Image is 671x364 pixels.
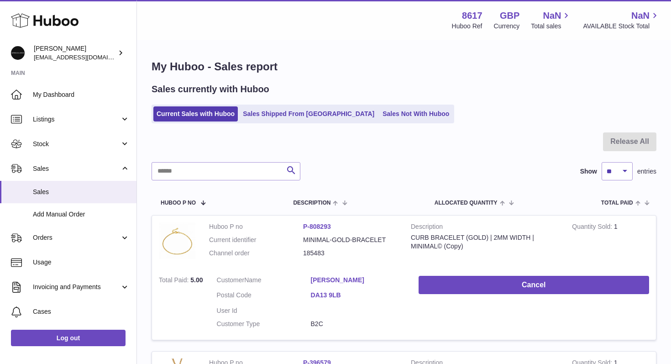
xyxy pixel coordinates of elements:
[379,106,452,121] a: Sales Not With Huboo
[33,115,120,124] span: Listings
[572,223,614,232] strong: Quantity Sold
[531,22,571,31] span: Total sales
[33,140,120,148] span: Stock
[33,164,120,173] span: Sales
[637,167,656,176] span: entries
[217,320,311,328] dt: Customer Type
[153,106,238,121] a: Current Sales with Huboo
[159,276,190,286] strong: Total Paid
[33,90,130,99] span: My Dashboard
[159,222,195,259] img: 86171693486379.jpeg
[152,59,656,74] h1: My Huboo - Sales report
[543,10,561,22] span: NaN
[411,222,558,233] strong: Description
[33,307,130,316] span: Cases
[33,283,120,291] span: Invoicing and Payments
[293,200,330,206] span: Description
[631,10,650,22] span: NaN
[303,223,331,230] a: P-808293
[209,249,303,258] dt: Channel order
[209,236,303,244] dt: Current identifier
[500,10,519,22] strong: GBP
[311,291,405,300] a: DA13 9LB
[33,258,130,267] span: Usage
[190,276,203,284] span: 5.00
[419,276,649,295] button: Cancel
[11,330,126,346] a: Log out
[34,53,134,61] span: [EMAIL_ADDRESS][DOMAIN_NAME]
[33,210,130,219] span: Add Manual Order
[161,200,196,206] span: Huboo P no
[583,22,660,31] span: AVAILABLE Stock Total
[217,276,311,287] dt: Name
[34,44,116,62] div: [PERSON_NAME]
[303,249,397,258] dd: 185483
[33,233,120,242] span: Orders
[462,10,482,22] strong: 8617
[311,276,405,285] a: [PERSON_NAME]
[217,276,245,284] span: Customer
[531,10,571,31] a: NaN Total sales
[580,167,597,176] label: Show
[33,188,130,196] span: Sales
[411,233,558,251] div: CURB BRACELET (GOLD) | 2MM WIDTH | MINIMAL© (Copy)
[240,106,377,121] a: Sales Shipped From [GEOGRAPHIC_DATA]
[311,320,405,328] dd: B2C
[303,236,397,244] dd: MINIMAL-GOLD-BRACELET
[452,22,482,31] div: Huboo Ref
[217,306,311,315] dt: User Id
[565,216,656,269] td: 1
[601,200,633,206] span: Total paid
[209,222,303,231] dt: Huboo P no
[494,22,520,31] div: Currency
[11,46,25,60] img: hello@alfredco.com
[152,83,269,95] h2: Sales currently with Huboo
[583,10,660,31] a: NaN AVAILABLE Stock Total
[435,200,498,206] span: ALLOCATED Quantity
[217,291,311,302] dt: Postal Code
